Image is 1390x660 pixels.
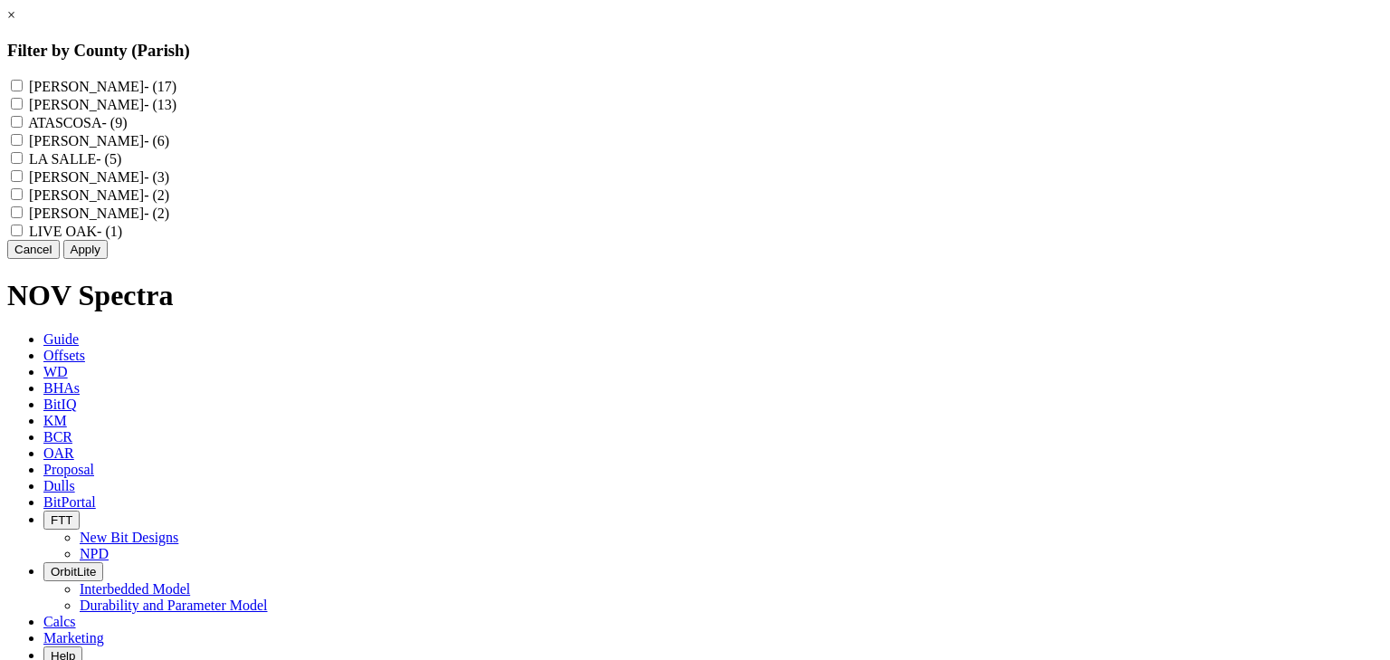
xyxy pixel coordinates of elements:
[144,79,176,94] span: - (17)
[43,380,80,396] span: BHAs
[43,614,76,629] span: Calcs
[144,206,169,221] span: - (2)
[29,97,176,112] label: [PERSON_NAME]
[29,224,122,239] label: LIVE OAK
[43,364,68,379] span: WD
[29,187,169,203] label: [PERSON_NAME]
[80,530,178,545] a: New Bit Designs
[29,133,169,148] label: [PERSON_NAME]
[97,224,122,239] span: - (1)
[29,151,121,167] label: LA SALLE
[80,546,109,561] a: NPD
[43,478,75,493] span: Dulls
[80,581,190,597] a: Interbedded Model
[43,445,74,461] span: OAR
[7,41,1383,61] h3: Filter by County (Parish)
[7,240,60,259] button: Cancel
[43,397,76,412] span: BitIQ
[144,133,169,148] span: - (6)
[43,462,94,477] span: Proposal
[144,169,169,185] span: - (3)
[43,429,72,445] span: BCR
[7,7,15,23] a: ×
[28,115,127,130] label: ATASCOSA
[51,513,72,527] span: FTT
[80,598,268,613] a: Durability and Parameter Model
[43,494,96,510] span: BitPortal
[43,348,85,363] span: Offsets
[144,97,176,112] span: - (13)
[102,115,128,130] span: - (9)
[29,79,176,94] label: [PERSON_NAME]
[43,331,79,347] span: Guide
[51,565,96,579] span: OrbitLite
[29,169,169,185] label: [PERSON_NAME]
[63,240,108,259] button: Apply
[7,279,1383,312] h1: NOV Spectra
[29,206,169,221] label: [PERSON_NAME]
[96,151,121,167] span: - (5)
[144,187,169,203] span: - (2)
[43,413,67,428] span: KM
[43,630,104,646] span: Marketing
